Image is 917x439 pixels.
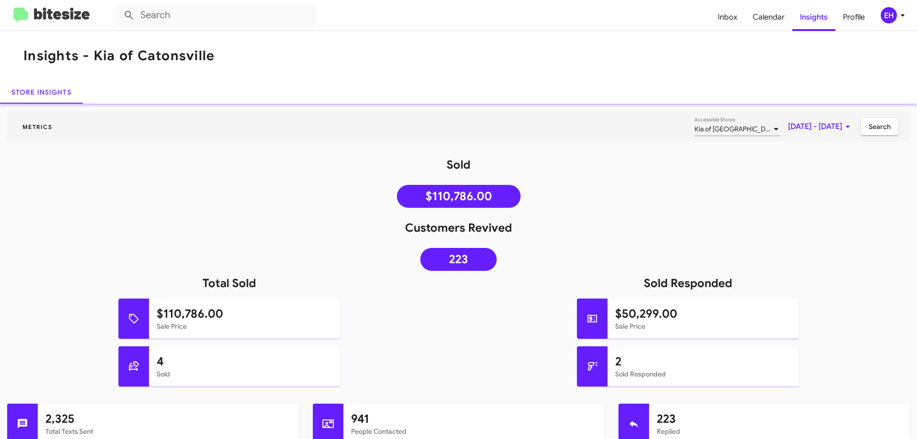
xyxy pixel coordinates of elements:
div: EH [881,7,897,23]
input: Search [116,4,316,27]
h1: 4 [157,354,333,369]
mat-card-subtitle: People Contacted [351,427,597,436]
a: Insights [792,3,835,31]
a: Calendar [745,3,792,31]
span: $110,786.00 [426,192,492,201]
h1: $50,299.00 [615,306,791,321]
h1: 2 [615,354,791,369]
button: [DATE] - [DATE] [780,118,861,135]
a: Inbox [710,3,745,31]
mat-card-subtitle: Sale Price [157,321,333,331]
h1: Insights - Kia of Catonsville [23,48,214,64]
h1: 223 [657,411,902,427]
span: Search [869,118,891,135]
button: Search [861,118,898,135]
mat-card-subtitle: Sold Responded [615,369,791,379]
h1: 941 [351,411,597,427]
h1: 2,325 [45,411,291,427]
span: Metrics [15,123,60,130]
h1: $110,786.00 [157,306,333,321]
mat-card-subtitle: Replied [657,427,902,436]
mat-card-subtitle: Total Texts Sent [45,427,291,436]
span: 223 [449,255,468,264]
mat-card-subtitle: Sale Price [615,321,791,331]
span: Kia of [GEOGRAPHIC_DATA] [694,125,778,133]
button: EH [873,7,906,23]
mat-card-subtitle: Sold [157,369,333,379]
h1: Sold Responded [458,276,917,291]
span: [DATE] - [DATE] [788,118,853,135]
a: Profile [835,3,873,31]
